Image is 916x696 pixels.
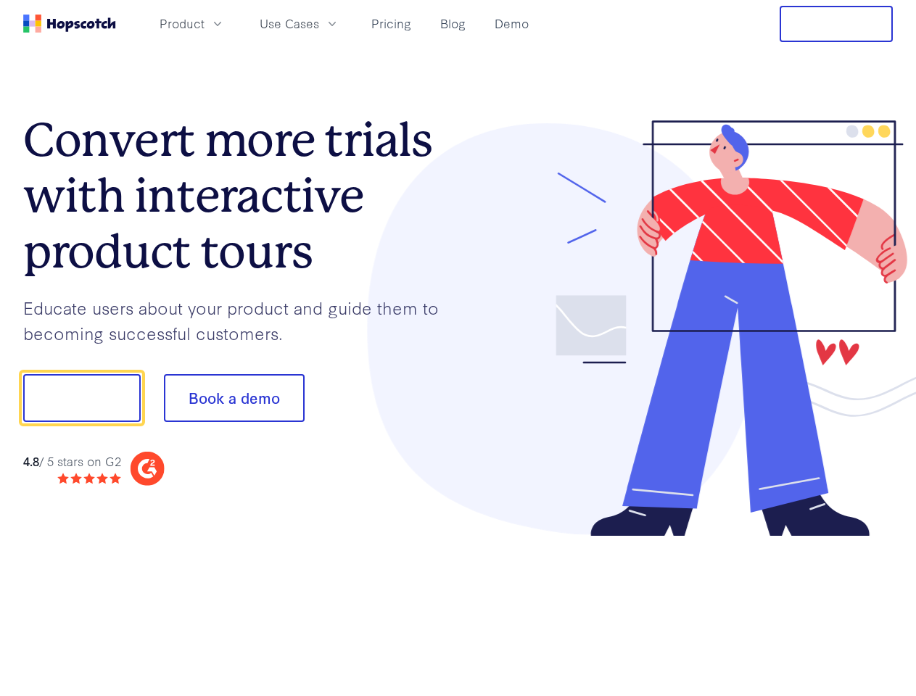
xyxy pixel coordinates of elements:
div: / 5 stars on G2 [23,452,121,471]
button: Use Cases [251,12,348,36]
a: Home [23,14,116,33]
a: Demo [489,12,535,36]
button: Show me! [23,374,141,422]
a: Blog [434,12,471,36]
p: Educate users about your product and guide them to becoming successful customers. [23,295,458,345]
strong: 4.8 [23,452,39,469]
button: Free Trial [780,6,893,42]
button: Product [151,12,234,36]
button: Book a demo [164,374,305,422]
h1: Convert more trials with interactive product tours [23,112,458,279]
a: Pricing [366,12,417,36]
span: Product [160,14,205,33]
span: Use Cases [260,14,319,33]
